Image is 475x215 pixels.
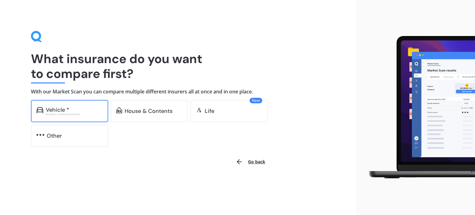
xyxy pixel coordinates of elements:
img: car.f15378c7a67c060ca3f3.svg [36,107,43,113]
div: Life [205,108,214,114]
div: House & Contents [125,108,173,114]
img: home-and-contents.b802091223b8502ef2dd.svg [116,107,122,113]
button: Go back [232,154,269,169]
img: laptop.webp [361,33,475,182]
h4: With our Market Scan you can compare multiple different insurers all at once and in one place. [31,88,325,95]
h1: What insurance do you want to compare first? [31,51,325,81]
div: Excludes commercial vehicles [46,113,103,115]
span: New [250,98,262,103]
div: Other [47,133,62,139]
img: life.f720d6a2d7cdcd3ad642.svg [196,107,202,113]
img: other.81dba5aafe580aa69f38.svg [36,132,44,138]
div: Vehicle * [46,107,69,113]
